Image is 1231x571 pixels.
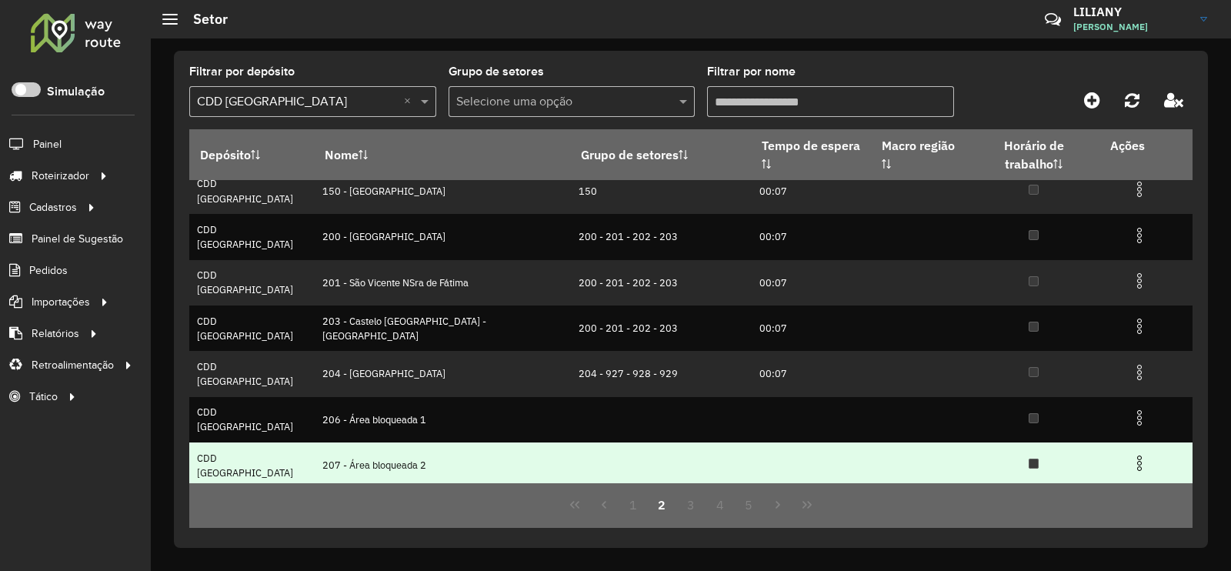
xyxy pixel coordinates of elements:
[314,260,570,306] td: 201 - São Vicente NSra de Fátima
[707,62,796,81] label: Filtrar por nome
[178,11,228,28] h2: Setor
[619,490,648,519] button: 1
[32,326,79,342] span: Relatórios
[1073,5,1189,19] h3: LILIANY
[1073,20,1189,34] span: [PERSON_NAME]
[676,490,706,519] button: 3
[314,397,570,442] td: 206 - Área bloqueada 1
[647,490,676,519] button: 2
[189,214,314,259] td: CDD [GEOGRAPHIC_DATA]
[33,136,62,152] span: Painel
[570,214,751,259] td: 200 - 201 - 202 - 203
[751,169,871,214] td: 00:07
[189,129,314,180] th: Depósito
[570,306,751,351] td: 200 - 201 - 202 - 203
[735,490,764,519] button: 5
[47,82,105,101] label: Simulação
[751,129,871,180] th: Tempo de espera
[189,397,314,442] td: CDD [GEOGRAPHIC_DATA]
[189,351,314,396] td: CDD [GEOGRAPHIC_DATA]
[751,351,871,396] td: 00:07
[751,306,871,351] td: 00:07
[32,231,123,247] span: Painel de Sugestão
[314,169,570,214] td: 150 - [GEOGRAPHIC_DATA]
[570,351,751,396] td: 204 - 927 - 928 - 929
[751,214,871,259] td: 00:07
[189,260,314,306] td: CDD [GEOGRAPHIC_DATA]
[189,306,314,351] td: CDD [GEOGRAPHIC_DATA]
[32,357,114,373] span: Retroalimentação
[570,169,751,214] td: 150
[314,351,570,396] td: 204 - [GEOGRAPHIC_DATA]
[792,490,822,519] button: Last Page
[314,214,570,259] td: 200 - [GEOGRAPHIC_DATA]
[189,62,295,81] label: Filtrar por depósito
[1036,3,1069,36] a: Contato Rápido
[314,129,570,180] th: Nome
[871,129,968,180] th: Macro região
[968,129,1099,180] th: Horário de trabalho
[29,389,58,405] span: Tático
[706,490,735,519] button: 4
[449,62,544,81] label: Grupo de setores
[560,490,589,519] button: First Page
[314,306,570,351] td: 203 - Castelo [GEOGRAPHIC_DATA] - [GEOGRAPHIC_DATA]
[29,262,68,279] span: Pedidos
[32,168,89,184] span: Roteirizador
[763,490,792,519] button: Next Page
[404,92,417,111] span: Clear all
[29,199,77,215] span: Cadastros
[189,169,314,214] td: CDD [GEOGRAPHIC_DATA]
[314,442,570,488] td: 207 - Área bloqueada 2
[589,490,619,519] button: Previous Page
[32,294,90,310] span: Importações
[1099,129,1192,162] th: Ações
[751,260,871,306] td: 00:07
[570,260,751,306] td: 200 - 201 - 202 - 203
[570,129,751,180] th: Grupo de setores
[189,442,314,488] td: CDD [GEOGRAPHIC_DATA]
